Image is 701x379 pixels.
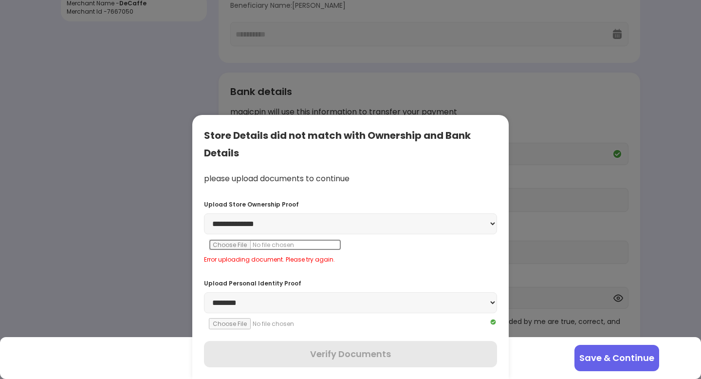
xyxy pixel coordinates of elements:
[204,341,497,367] button: Verify Documents
[204,200,497,208] div: Upload Store Ownership Proof
[204,279,497,287] div: Upload Personal Identity Proof
[204,127,497,162] div: Store Details did not match with Ownership and Bank Details
[489,318,497,326] img: Q2VREkDUCX-Nh97kZdnvclHTixewBtwTiuomQU4ttMKm5pUNxe9W_NURYrLCGq_Mmv0UDstOKswiepyQhkhj-wqMpwXa6YfHU...
[574,345,659,371] button: Save & Continue
[204,255,497,264] div: Error uploading document. Please try again.
[204,173,497,185] div: please upload documents to continue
